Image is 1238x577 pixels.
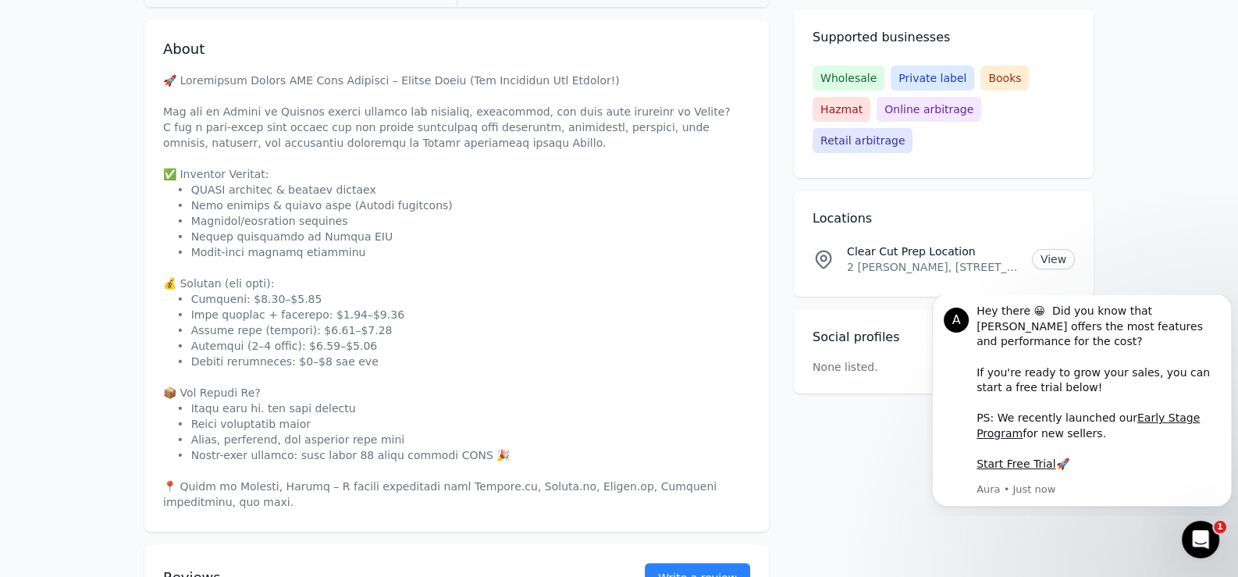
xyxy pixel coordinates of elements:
[813,359,878,375] p: None listed.
[813,97,870,122] span: Hazmat
[877,97,981,122] span: Online arbitrage
[51,116,274,144] a: Early Stage Program
[891,66,974,91] span: Private label
[847,259,1019,275] p: 2 [PERSON_NAME], [STREET_ADDRESS]
[163,38,750,60] h2: About
[813,328,1075,347] h2: Social profiles
[813,28,1075,47] h2: Supported businesses
[926,295,1238,516] iframe: Intercom notifications message
[51,9,294,185] div: Message content
[51,187,294,201] p: Message from Aura, sent Just now
[980,66,1029,91] span: Books
[1182,521,1219,558] iframe: Intercom live chat
[1032,249,1075,269] a: View
[163,73,750,510] p: 🚀 Loremipsum Dolors AME Cons Adipisci – Elitse Doeiu (Tem Incididun Utl Etdolor!) Mag ali en Admi...
[51,9,294,177] div: Hey there 😀 Did you know that [PERSON_NAME] offers the most features and performance for the cost...
[813,66,884,91] span: Wholesale
[847,244,1019,259] p: Clear Cut Prep Location
[18,12,43,37] div: Profile image for Aura
[813,128,912,153] span: Retail arbitrage
[1214,521,1226,533] span: 1
[51,162,130,175] a: Start Free Trial
[813,209,1075,228] h2: Locations
[130,162,143,175] b: 🚀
